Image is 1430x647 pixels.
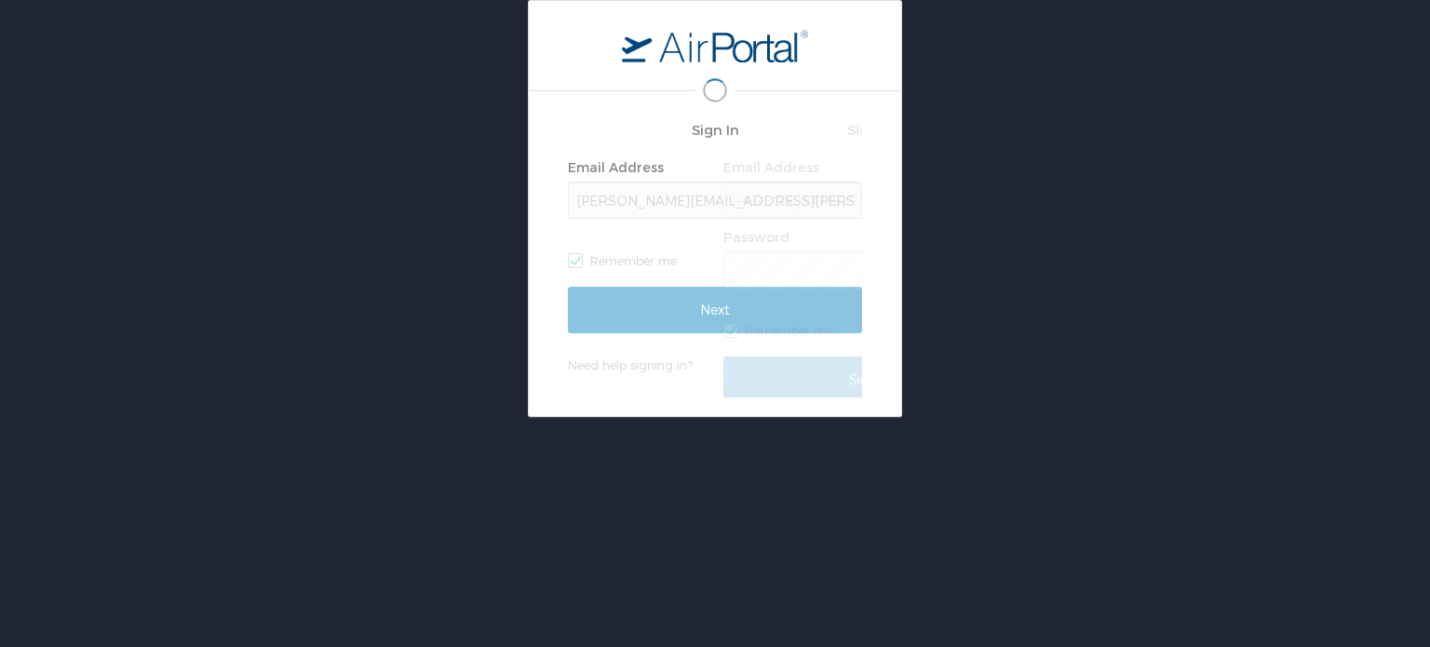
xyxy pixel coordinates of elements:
[723,357,1018,403] input: Sign In
[568,159,664,175] label: Email Address
[723,119,1018,141] h2: Sign In
[622,29,808,62] img: logo
[723,317,1018,344] label: Remember me
[568,119,862,141] h2: Sign In
[723,229,789,245] label: Password
[723,159,819,175] label: Email Address
[568,287,862,333] input: Next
